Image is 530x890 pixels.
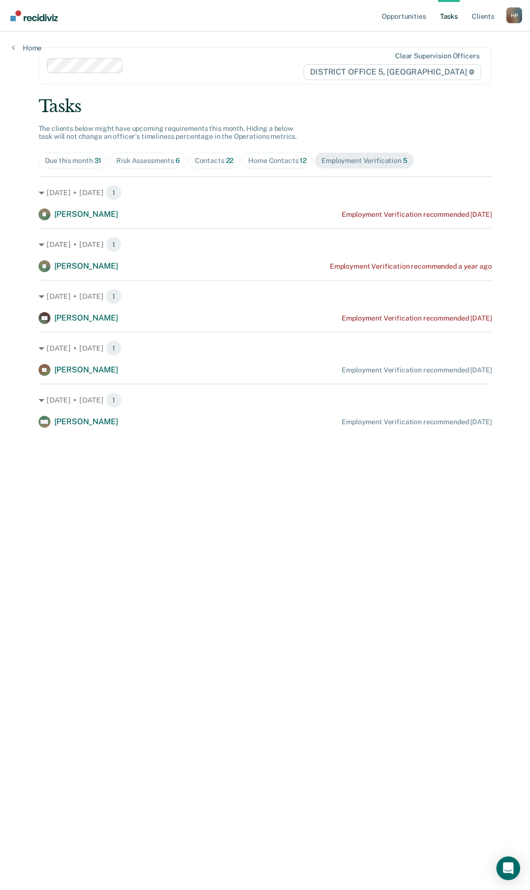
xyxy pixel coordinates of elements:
[39,288,492,304] div: [DATE] • [DATE] 1
[39,392,492,408] div: [DATE] • [DATE] 1
[403,157,407,164] span: 5
[116,157,180,165] div: Risk Assessments
[39,185,492,201] div: [DATE] • [DATE] 1
[39,96,492,117] div: Tasks
[54,365,118,374] span: [PERSON_NAME]
[195,157,234,165] div: Contacts
[10,10,58,21] img: Recidiviz
[39,340,492,356] div: [DATE] • [DATE] 1
[506,7,522,23] button: Profile dropdown button
[39,124,297,141] span: The clients below might have upcoming requirements this month. Hiding a below task will not chang...
[330,262,492,271] div: Employment Verification recommended a year ago
[94,157,102,164] span: 31
[12,43,42,52] a: Home
[106,185,122,201] span: 1
[106,392,122,408] span: 1
[54,417,118,426] span: [PERSON_NAME]
[106,237,122,252] span: 1
[54,209,118,219] span: [PERSON_NAME]
[321,157,407,165] div: Employment Verification
[54,261,118,271] span: [PERSON_NAME]
[342,210,491,219] div: Employment Verification recommended [DATE]
[226,157,234,164] span: 22
[39,237,492,252] div: [DATE] • [DATE] 1
[342,418,491,426] div: Employment Verification recommended [DATE]
[54,313,118,323] span: [PERSON_NAME]
[342,314,491,323] div: Employment Verification recommended [DATE]
[342,366,491,374] div: Employment Verification recommended [DATE]
[300,157,307,164] span: 12
[304,64,481,80] span: DISTRICT OFFICE 5, [GEOGRAPHIC_DATA]
[395,52,479,60] div: Clear supervision officers
[106,340,122,356] span: 1
[496,856,520,880] div: Open Intercom Messenger
[106,288,122,304] span: 1
[506,7,522,23] div: H P
[45,157,102,165] div: Due this month
[248,157,307,165] div: Home Contacts
[176,157,180,164] span: 6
